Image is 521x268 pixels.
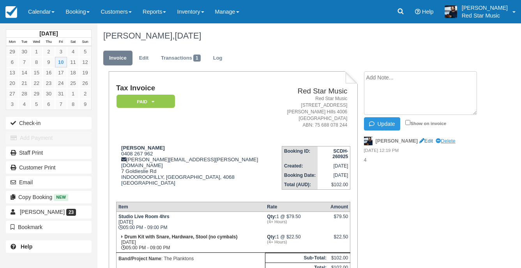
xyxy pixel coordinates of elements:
[30,78,42,88] a: 22
[30,67,42,78] a: 15
[116,202,265,212] th: Item
[6,146,92,159] a: Staff Print
[67,67,79,78] a: 18
[6,176,92,189] button: Email
[55,46,67,57] a: 3
[282,146,318,161] th: Booking ID:
[117,95,175,108] em: Paid
[67,99,79,109] a: 8
[328,253,350,263] td: $102.00
[30,46,42,57] a: 1
[79,78,91,88] a: 26
[79,38,91,46] th: Sun
[193,55,201,62] span: 1
[5,6,17,18] img: checkfront-main-nav-mini-logo.png
[118,214,170,219] strong: Studio Live Room 4hrs
[328,202,350,212] th: Amount
[55,67,67,78] a: 17
[6,132,92,144] button: Add Payment
[318,171,350,180] td: [DATE]
[21,243,32,250] b: Help
[282,161,318,171] th: Created:
[42,67,55,78] a: 16
[133,51,154,66] a: Edit
[405,120,410,125] input: Show on invoice
[121,145,165,151] strong: [PERSON_NAME]
[18,88,30,99] a: 28
[6,117,92,129] button: Check-in
[265,212,328,232] td: 1 @ $79.50
[330,234,348,246] div: $22.50
[42,57,55,67] a: 9
[422,9,434,15] span: Help
[445,5,457,18] img: A1
[462,12,508,19] p: Red Star Music
[103,51,132,66] a: Invoice
[67,78,79,88] a: 25
[55,88,67,99] a: 31
[79,67,91,78] a: 19
[30,57,42,67] a: 8
[6,191,92,203] button: Copy Booking New
[6,206,92,218] a: [PERSON_NAME] 23
[42,46,55,57] a: 2
[116,94,172,109] a: Paid
[436,138,455,144] a: Delete
[67,38,79,46] th: Sat
[376,138,418,144] strong: [PERSON_NAME]
[6,221,92,233] button: Bookmark
[18,67,30,78] a: 14
[267,219,327,224] em: (4+ Hours)
[116,212,265,232] td: [DATE] 05:00 PM - 09:00 PM
[282,180,318,190] th: Total (AUD):
[67,88,79,99] a: 1
[18,46,30,57] a: 30
[364,147,482,156] em: [DATE] 12:19 PM
[67,57,79,67] a: 11
[6,240,92,253] a: Help
[79,46,91,57] a: 5
[6,57,18,67] a: 6
[207,51,228,66] a: Log
[364,157,482,164] p: 4
[267,240,327,244] em: (4+ Hours)
[30,99,42,109] a: 5
[67,46,79,57] a: 4
[54,194,68,201] span: New
[267,234,276,240] strong: Qty
[6,78,18,88] a: 20
[285,87,347,95] h2: Red Star Music
[42,78,55,88] a: 23
[6,161,92,174] a: Customer Print
[116,145,282,196] div: 0408 267 962 [PERSON_NAME][EMAIL_ADDRESS][PERSON_NAME][DOMAIN_NAME] 7 Goldieslie Rd INDOOROOPILLY...
[30,88,42,99] a: 29
[419,138,433,144] a: Edit
[332,148,348,159] strong: SCDH-260925
[42,99,55,109] a: 6
[30,38,42,46] th: Wed
[6,38,18,46] th: Mon
[103,31,482,41] h1: [PERSON_NAME],
[265,232,328,253] td: 1 @ $22.50
[18,38,30,46] th: Tue
[415,9,420,14] i: Help
[318,161,350,171] td: [DATE]
[265,202,328,212] th: Rate
[79,57,91,67] a: 12
[364,117,400,130] button: Update
[330,214,348,226] div: $79.50
[6,99,18,109] a: 3
[6,67,18,78] a: 13
[118,256,161,261] strong: Band/Project Name
[124,234,237,240] strong: Drum Kit with Snare, Hardware, Stool (no cymbals)
[20,209,65,215] span: [PERSON_NAME]
[116,232,265,253] td: [DATE] 05:00 PM - 09:00 PM
[18,78,30,88] a: 21
[66,209,76,216] span: 23
[55,57,67,67] a: 10
[285,95,347,129] address: Red Star Music [STREET_ADDRESS] [PERSON_NAME] Hills 4006 [GEOGRAPHIC_DATA] ABN: 75 688 078 244
[79,99,91,109] a: 9
[6,46,18,57] a: 29
[175,31,201,41] span: [DATE]
[55,38,67,46] th: Fri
